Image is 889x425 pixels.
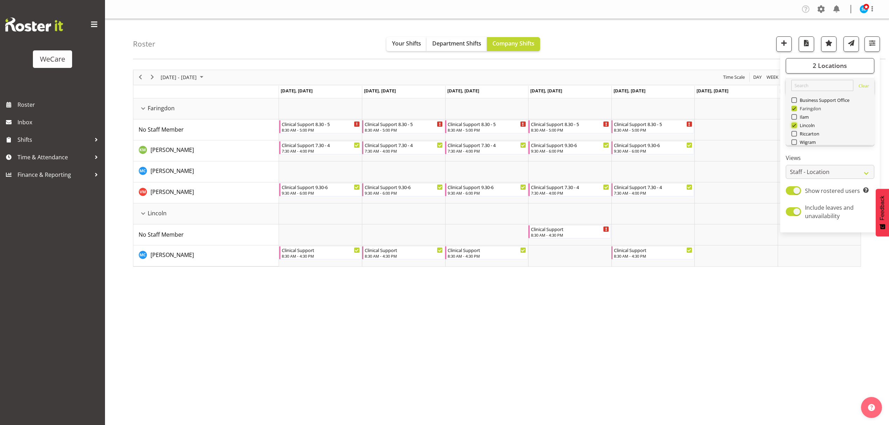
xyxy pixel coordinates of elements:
div: Clinical Support 8.30 - 5 [365,120,443,127]
td: Viktoriia Molchanova resource [133,182,279,203]
span: [DATE], [DATE] [364,88,396,94]
span: [DATE], [DATE] [447,88,479,94]
div: WeCare [40,54,65,64]
button: Company Shifts [487,37,540,51]
span: No Staff Member [139,126,184,133]
div: 8:30 AM - 5:00 PM [614,127,692,133]
div: 9:30 AM - 6:00 PM [365,190,443,196]
div: Mary Childs"s event - Clinical Support Begin From Tuesday, October 7, 2025 at 8:30:00 AM GMT+13:0... [362,246,444,259]
div: Mary Childs"s event - Clinical Support Begin From Friday, October 10, 2025 at 8:30:00 AM GMT+13:0... [611,246,694,259]
div: 9:30 AM - 6:00 PM [614,148,692,154]
td: Faringdon resource [133,98,279,119]
button: Filter Shifts [864,36,880,52]
span: Your Shifts [392,40,421,47]
span: Lincoln [148,209,167,217]
label: Views [786,154,874,162]
button: Time Scale [722,73,746,82]
span: Wigram [797,139,816,145]
h4: Roster [133,40,155,48]
div: Kishendri Moodley"s event - Clinical Support 7.30 - 4 Begin From Wednesday, October 8, 2025 at 7:... [445,141,527,154]
td: Mary Childs resource [133,245,279,266]
span: Roster [17,99,101,110]
div: October 06 - 12, 2025 [158,70,208,85]
button: Timeline Day [752,73,763,82]
div: 8:30 AM - 5:00 PM [365,127,443,133]
span: Ilam [797,114,809,120]
span: Faringdon [797,106,821,111]
td: Lincoln resource [133,203,279,224]
a: [PERSON_NAME] [150,167,194,175]
span: Day [752,73,762,82]
button: Your Shifts [386,37,427,51]
div: No Staff Member"s event - Clinical Support 8.30 - 5 Begin From Tuesday, October 7, 2025 at 8:30:0... [362,120,444,133]
span: [DATE], [DATE] [281,88,313,94]
span: [DATE], [DATE] [780,88,812,94]
div: Mary Childs"s event - Clinical Support Begin From Wednesday, October 8, 2025 at 8:30:00 AM GMT+13... [445,246,527,259]
button: 2 Locations [786,58,874,74]
span: Lincoln [797,123,815,128]
div: Timeline Week of October 6, 2025 [133,70,861,267]
div: 7:30 AM - 4:00 PM [531,190,609,196]
span: [DATE], [DATE] [530,88,562,94]
button: Send a list of all shifts for the selected filtered period to all rostered employees. [843,36,859,52]
div: 8:30 AM - 4:30 PM [282,253,360,259]
td: Kishendri Moodley resource [133,140,279,161]
img: help-xxl-2.png [868,404,875,411]
span: Feedback [879,196,885,220]
div: Clinical Support 9.30-6 [531,141,609,148]
a: No Staff Member [139,125,184,134]
div: Clinical Support 7.30 - 4 [282,141,360,148]
span: Finance & Reporting [17,169,91,180]
a: No Staff Member [139,230,184,239]
div: Clinical Support [614,246,692,253]
div: Kishendri Moodley"s event - Clinical Support 9.30-6 Begin From Thursday, October 9, 2025 at 9:30:... [528,141,611,154]
a: [PERSON_NAME] [150,251,194,259]
div: No Staff Member"s event - Clinical Support 8.30 - 5 Begin From Monday, October 6, 2025 at 8:30:00... [279,120,362,133]
span: Include leaves and unavailability [805,204,854,220]
img: sarah-lamont10911.jpg [860,5,868,13]
div: 7:30 AM - 4:00 PM [282,148,360,154]
div: Clinical Support [365,246,443,253]
span: Week [766,73,779,82]
div: Clinical Support 9.30-6 [614,141,692,148]
div: 8:30 AM - 4:30 PM [448,253,526,259]
div: Clinical Support 9.30-6 [448,183,526,190]
div: 8:30 AM - 5:00 PM [448,127,526,133]
div: Viktoriia Molchanova"s event - Clinical Support 9.30-6 Begin From Wednesday, October 8, 2025 at 9... [445,183,527,196]
button: Add a new shift [776,36,792,52]
div: Clinical Support 7.30 - 4 [448,141,526,148]
div: 8:30 AM - 4:30 PM [614,253,692,259]
div: 8:30 AM - 5:00 PM [282,127,360,133]
span: [DATE] - [DATE] [160,73,197,82]
div: Clinical Support 7.30 - 4 [531,183,609,190]
div: 8:30 AM - 4:30 PM [365,253,443,259]
button: Highlight an important date within the roster. [821,36,836,52]
div: 7:30 AM - 4:00 PM [365,148,443,154]
span: Riccarton [797,131,820,137]
div: Clinical Support 8.30 - 5 [448,120,526,127]
span: Faringdon [148,104,175,112]
span: Shifts [17,134,91,145]
button: Department Shifts [427,37,487,51]
span: Business Support Office [797,97,850,103]
div: 7:30 AM - 4:00 PM [614,190,692,196]
div: Clinical Support 7.30 - 4 [365,141,443,148]
button: Download a PDF of the roster according to the set date range. [799,36,814,52]
div: Clinical Support 7.30 - 4 [614,183,692,190]
div: Kishendri Moodley"s event - Clinical Support 7.30 - 4 Begin From Tuesday, October 7, 2025 at 7:30... [362,141,444,154]
div: Clinical Support [282,246,360,253]
div: Kishendri Moodley"s event - Clinical Support 9.30-6 Begin From Friday, October 10, 2025 at 9:30:0... [611,141,694,154]
a: Clear [859,83,869,91]
img: Rosterit website logo [5,18,63,32]
button: Feedback - Show survey [876,189,889,236]
div: No Staff Member"s event - Clinical Support Begin From Thursday, October 9, 2025 at 8:30:00 AM GMT... [528,225,611,238]
table: Timeline Week of October 6, 2025 [279,98,861,266]
a: [PERSON_NAME] [150,188,194,196]
span: Time Scale [722,73,745,82]
span: Department Shifts [432,40,481,47]
span: [DATE], [DATE] [614,88,645,94]
div: Clinical Support 8.30 - 5 [614,120,692,127]
div: 9:30 AM - 6:00 PM [282,190,360,196]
